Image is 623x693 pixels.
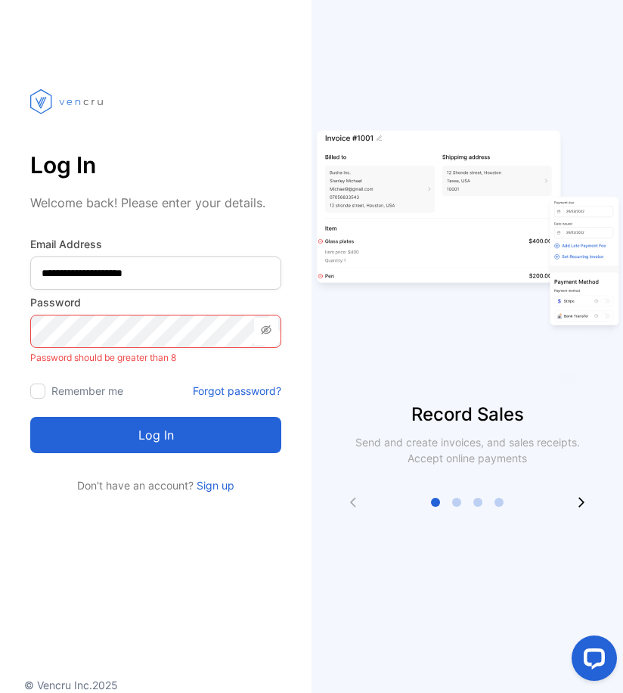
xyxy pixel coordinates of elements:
a: Sign up [194,479,234,492]
iframe: LiveChat chat widget [559,629,623,693]
label: Password [30,294,281,310]
p: Log In [30,147,281,183]
p: Send and create invoices, and sales receipts. Accept online payments [346,434,588,466]
p: Record Sales [311,401,623,428]
a: Forgot password? [193,383,281,399]
p: Don't have an account? [30,477,281,493]
label: Email Address [30,236,281,252]
img: slider image [311,61,623,401]
p: Welcome back! Please enter your details. [30,194,281,212]
label: Remember me [51,384,123,397]
button: Log in [30,417,281,453]
p: Password should be greater than 8 [30,348,281,368]
img: vencru logo [30,61,106,142]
